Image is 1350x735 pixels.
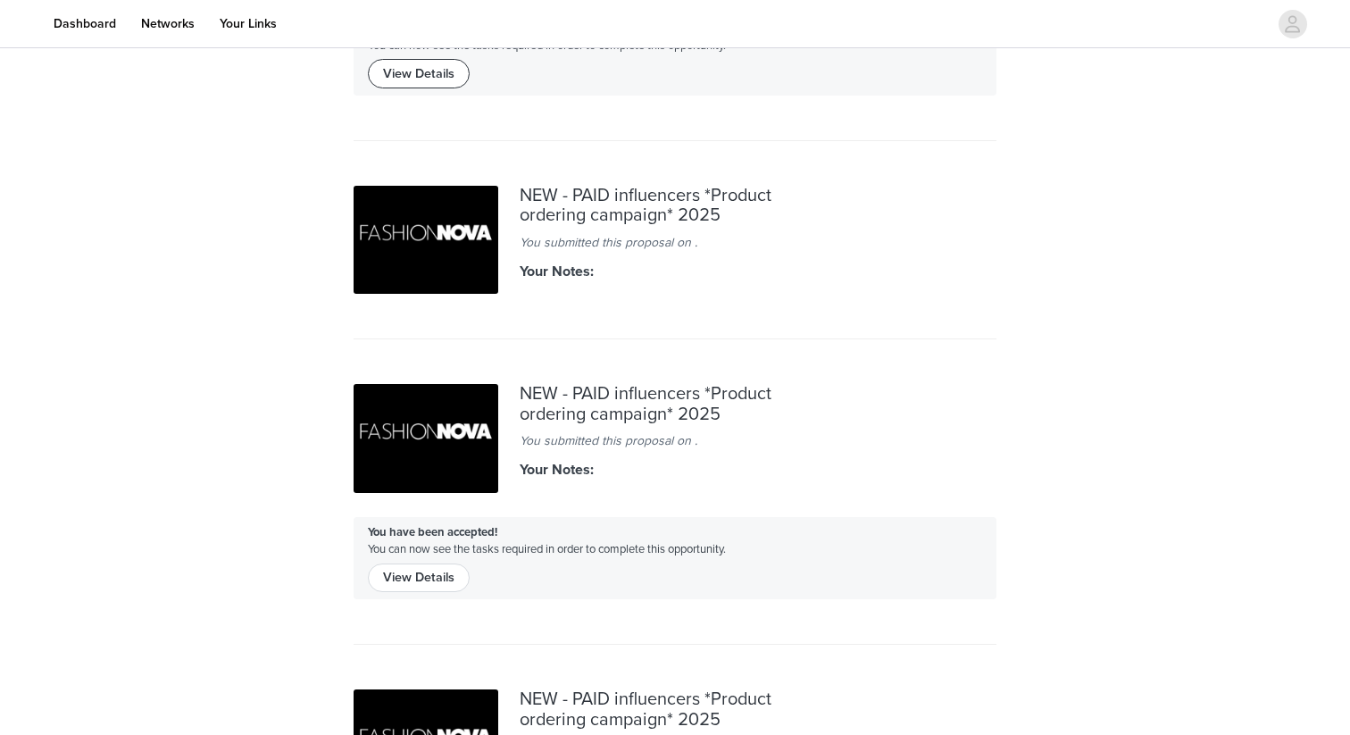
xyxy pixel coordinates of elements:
[130,4,205,44] a: Networks
[209,4,287,44] a: Your Links
[354,186,498,295] img: 44cc05be-882a-49bd-a7fd-05fd344e62ba.jpg
[520,186,830,226] div: NEW - PAID influencers *Product ordering campaign* 2025
[368,564,470,592] button: View Details
[368,564,470,579] a: View Details
[1284,10,1301,38] div: avatar
[354,517,996,599] div: You can now see the tasks required in order to complete this opportunity.
[520,263,594,280] strong: Your Notes:
[520,233,830,252] div: You submitted this proposal on .
[520,431,830,450] div: You submitted this proposal on .
[520,384,830,424] div: NEW - PAID influencers *Product ordering campaign* 2025
[368,525,497,539] strong: You have been accepted!
[354,384,498,493] img: 44cc05be-882a-49bd-a7fd-05fd344e62ba.jpg
[520,461,594,479] strong: Your Notes:
[368,60,470,74] a: View Details
[520,689,830,730] div: NEW - PAID influencers *Product ordering campaign* 2025
[43,4,127,44] a: Dashboard
[354,13,996,95] div: You can now see the tasks required in order to complete this opportunity.
[368,59,470,88] button: View Details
